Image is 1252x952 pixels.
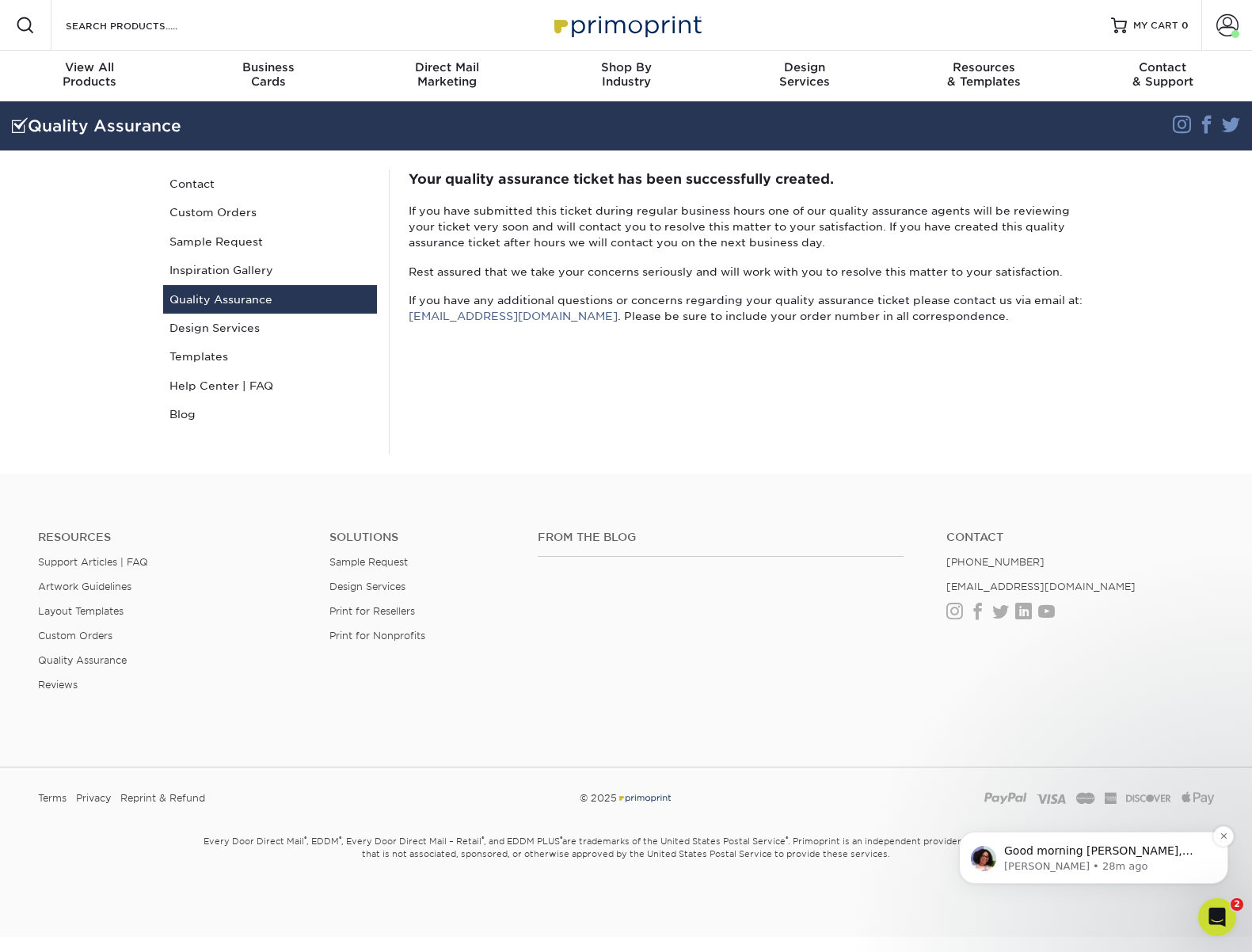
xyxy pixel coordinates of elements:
div: Marketing [358,60,537,89]
a: Inspiration Gallery [163,256,377,284]
a: Blog [163,400,377,428]
span: Shop By [537,60,716,74]
a: Reprint & Refund [120,786,205,810]
span: Direct Mail [358,60,537,74]
strong: Your quality assurance ticket has been successfully created. [409,171,834,187]
a: Contact [163,169,377,198]
a: Contact [946,531,1214,544]
div: Cards [179,60,358,89]
a: BusinessCards [179,51,358,101]
a: DesignServices [715,51,894,101]
span: Business [179,60,358,74]
span: Good morning [PERSON_NAME], Thank you for bringing this to our attention. We apologize for any is... [69,112,263,251]
span: Contact [1073,60,1252,74]
p: Message from Avery, sent 28m ago [69,128,273,142]
a: Sample Request [329,556,408,568]
a: Shop ByIndustry [537,51,716,101]
p: If you have any additional questions or concerns regarding your quality assurance ticket please c... [409,292,1083,325]
div: & Templates [894,60,1073,89]
sup: ® [560,835,562,843]
a: Contact& Support [1073,51,1252,101]
a: Quality Assurance [163,285,377,314]
a: Reviews [38,679,78,691]
a: Print for Nonprofits [329,630,425,642]
h4: From the Blog [538,531,904,544]
a: Support Articles | FAQ [38,556,148,568]
a: Artwork Guidelines [38,581,131,592]
sup: ® [304,835,306,843]
a: Resources& Templates [894,51,1073,101]
span: MY CART [1133,19,1178,32]
small: Every Door Direct Mail , EDDM , Every Door Direct Mail – Retail , and EDDM PLUS are trademarks of... [163,829,1090,899]
iframe: Intercom live chat [1198,898,1236,936]
h4: Resources [38,531,306,544]
a: Print for Resellers [329,605,415,617]
a: Design Services [329,581,405,592]
span: Resources [894,60,1073,74]
div: © 2025 [426,786,826,810]
input: SEARCH PRODUCTS..... [64,16,219,35]
a: [EMAIL_ADDRESS][DOMAIN_NAME] [946,581,1136,592]
a: Design Services [163,314,377,342]
div: Industry [537,60,716,89]
p: If you have submitted this ticket during regular business hours one of our quality assurance agen... [409,203,1083,251]
span: Design [715,60,894,74]
div: message notification from Avery, 28m ago. Good morning Tamara, Thank you for bringing this to our... [24,100,293,152]
a: Custom Orders [163,198,377,227]
div: Services [715,60,894,89]
span: 0 [1182,20,1189,31]
sup: ® [339,835,341,843]
sup: ® [481,835,484,843]
a: Terms [38,786,67,810]
iframe: Intercom notifications message [935,732,1252,909]
a: [EMAIL_ADDRESS][DOMAIN_NAME] [409,310,618,322]
img: Primoprint [547,8,706,42]
h4: Solutions [329,531,514,544]
div: & Support [1073,60,1252,89]
img: Primoprint [617,792,672,804]
a: Quality Assurance [38,654,127,666]
img: Profile image for Avery [36,114,61,139]
a: Custom Orders [38,630,112,642]
a: Help Center | FAQ [163,371,377,400]
a: Sample Request [163,227,377,256]
a: Templates [163,342,377,371]
p: Rest assured that we take your concerns seriously and will work with you to resolve this matter t... [409,264,1083,280]
a: Privacy [76,786,111,810]
button: Dismiss notification [278,94,299,115]
span: 2 [1231,898,1243,911]
a: [PHONE_NUMBER] [946,556,1045,568]
a: Layout Templates [38,605,124,617]
a: Direct MailMarketing [358,51,537,101]
sup: ® [786,835,788,843]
